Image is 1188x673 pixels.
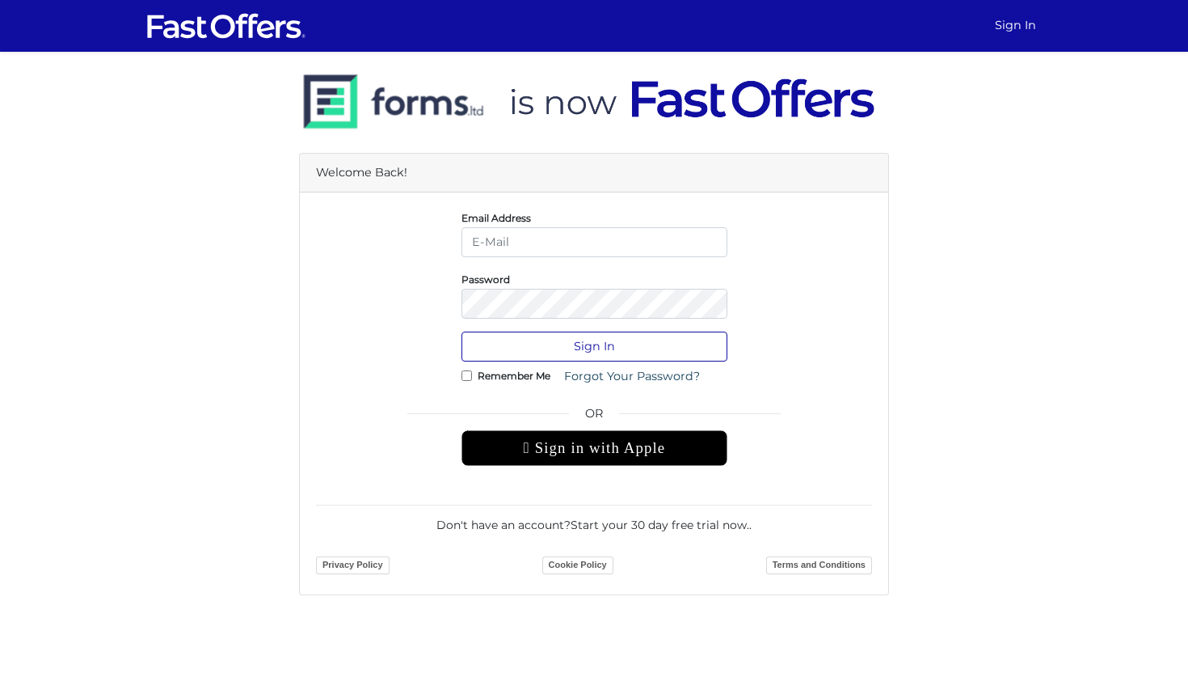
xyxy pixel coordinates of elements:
label: Password [461,277,510,281]
a: Sign In [988,10,1043,41]
div: Sign in with Apple [461,430,727,466]
input: E-Mail [461,227,727,257]
span: OR [461,404,727,430]
a: Privacy Policy [316,557,390,574]
label: Email Address [461,216,531,220]
div: Welcome Back! [300,154,888,193]
a: Start your 30 day free trial now. [571,518,749,532]
div: Don't have an account? . [316,505,872,534]
label: Remember Me [478,374,550,378]
a: Cookie Policy [542,557,613,574]
button: Sign In [461,332,727,362]
a: Terms and Conditions [766,557,872,574]
a: Forgot Your Password? [554,362,710,392]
